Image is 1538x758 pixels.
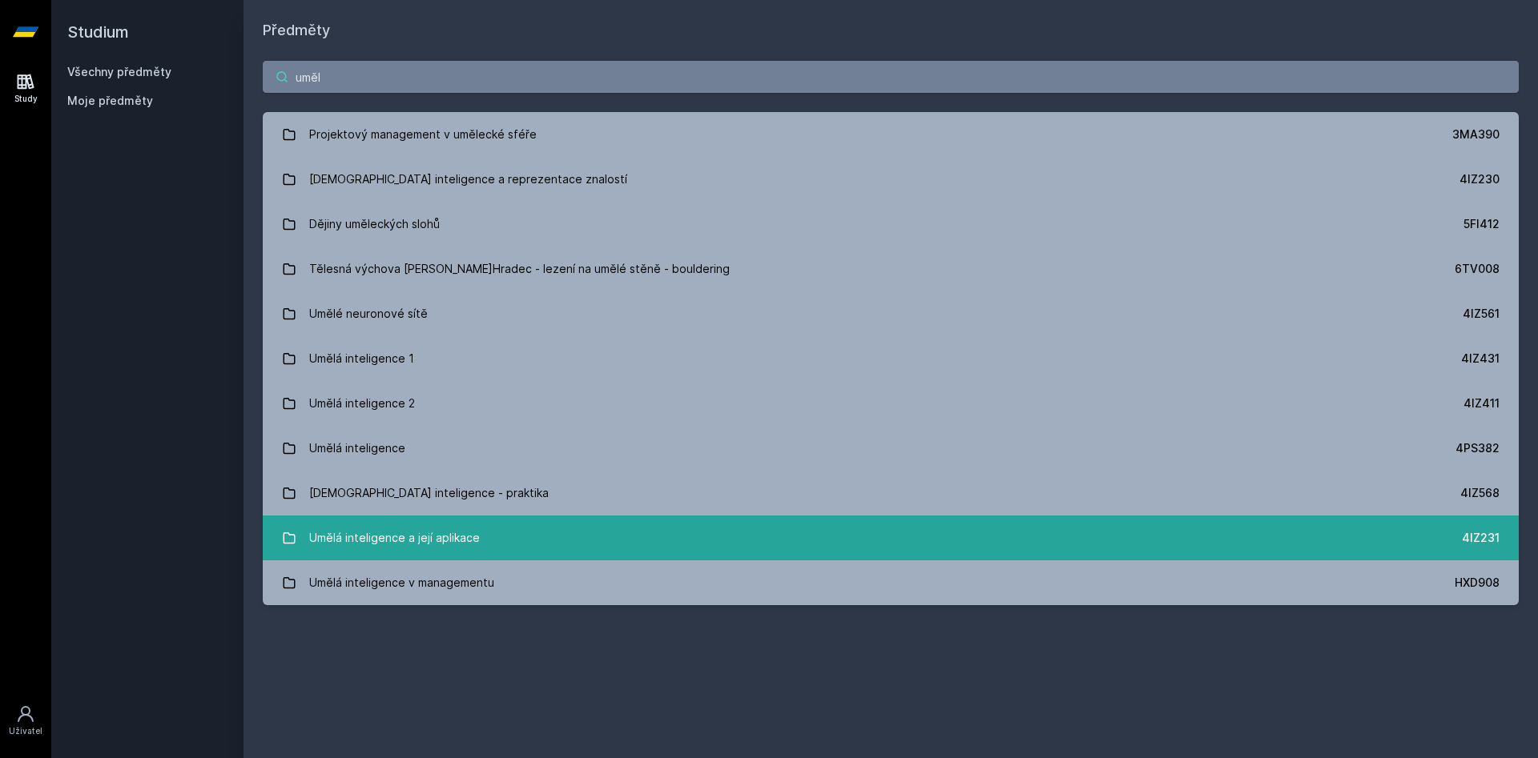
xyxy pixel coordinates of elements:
div: 3MA390 [1452,126,1500,142]
a: Umělá inteligence 1 4IZ431 [263,336,1519,381]
div: [DEMOGRAPHIC_DATA] inteligence - praktika [309,477,549,509]
div: [DEMOGRAPHIC_DATA] inteligence a reprezentace znalostí [309,163,627,195]
div: Umělá inteligence 2 [309,387,415,419]
a: [DEMOGRAPHIC_DATA] inteligence - praktika 4IZ568 [263,471,1519,515]
div: Umělá inteligence [309,432,405,464]
div: 4IZ431 [1461,351,1500,367]
div: 6TV008 [1455,261,1500,277]
div: 4IZ411 [1464,395,1500,411]
input: Název nebo ident předmětu… [263,61,1519,93]
span: Moje předměty [67,93,153,109]
a: [DEMOGRAPHIC_DATA] inteligence a reprezentace znalostí 4IZ230 [263,157,1519,202]
a: Umělá inteligence v managementu HXD908 [263,560,1519,605]
div: 4PS382 [1455,440,1500,456]
a: Všechny předměty [67,65,171,78]
div: Study [14,93,38,105]
div: Projektový management v umělecké sféře [309,118,537,150]
div: 4IZ230 [1459,171,1500,187]
a: Umělá inteligence 4PS382 [263,426,1519,471]
a: Umělá inteligence 2 4IZ411 [263,381,1519,426]
div: Umělá inteligence 1 [309,343,414,375]
a: Umělé neuronové sítě 4IZ561 [263,291,1519,336]
a: Projektový management v umělecké sféře 3MA390 [263,112,1519,157]
div: HXD908 [1455,575,1500,591]
div: 4IZ568 [1460,485,1500,501]
div: 4IZ561 [1463,306,1500,322]
a: Uživatel [3,696,48,745]
div: Uživatel [9,725,42,737]
div: Umělá inteligence v managementu [309,567,494,599]
div: Tělesná výchova [PERSON_NAME]Hradec - lezení na umělé stěně - bouldering [309,253,730,285]
a: Umělá inteligence a její aplikace 4IZ231 [263,515,1519,560]
div: 4IZ231 [1462,530,1500,546]
a: Dějiny uměleckých slohů 5FI412 [263,202,1519,247]
a: Study [3,64,48,113]
div: Dějiny uměleckých slohů [309,208,440,240]
div: Umělé neuronové sítě [309,298,428,330]
div: 5FI412 [1464,216,1500,232]
h1: Předměty [263,19,1519,42]
a: Tělesná výchova [PERSON_NAME]Hradec - lezení na umělé stěně - bouldering 6TV008 [263,247,1519,291]
div: Umělá inteligence a její aplikace [309,522,480,554]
